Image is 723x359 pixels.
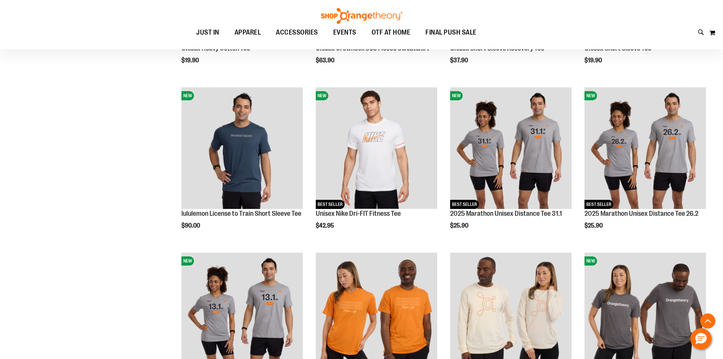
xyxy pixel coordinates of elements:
a: OTF AT HOME [364,24,418,41]
span: $25.90 [584,222,604,229]
span: FINAL PUSH SALE [425,24,477,41]
span: BEST SELLER [316,200,345,209]
span: JUST IN [196,24,219,41]
a: APPAREL [227,24,269,41]
span: $37.90 [450,57,469,64]
a: lululemon License to Train Short Sleeve Tee [181,210,301,217]
span: BEST SELLER [584,200,613,209]
a: ACCESSORIES [268,24,326,41]
a: 2025 Marathon Unisex Distance Tee 26.2 [584,210,698,217]
span: NEW [584,91,597,100]
span: NEW [181,91,194,100]
a: EVENTS [326,24,364,41]
img: Unisex Nike Dri-FIT Fitness Tee [316,87,437,209]
span: $90.00 [181,222,201,229]
a: Unisex Nike Dri-FIT Fitness Tee [316,210,401,217]
a: FINAL PUSH SALE [418,24,484,41]
a: JUST IN [189,24,227,41]
a: Unisex Nike Dri-FIT Fitness TeeNEWBEST SELLER [316,87,437,210]
span: ACCESSORIES [276,24,318,41]
button: Hello, have a question? Let’s chat. [690,328,712,350]
img: 2025 Marathon Unisex Distance Tee 26.2 [584,87,706,209]
img: 2025 Marathon Unisex Distance Tee 31.1 [450,87,572,209]
span: EVENTS [333,24,356,41]
div: product [178,84,307,248]
span: $25.90 [450,222,469,229]
span: $19.90 [584,57,603,64]
div: product [446,84,575,248]
span: $63.90 [316,57,336,64]
div: product [312,84,441,248]
a: lululemon License to Train Short Sleeve TeeNEW [181,87,303,210]
a: 2025 Marathon Unisex Distance Tee 26.2NEWBEST SELLER [584,87,706,210]
span: NEW [450,91,463,100]
span: OTF AT HOME [372,24,411,41]
span: NEW [316,91,328,100]
span: NEW [584,256,597,266]
div: product [581,84,710,248]
span: BEST SELLER [450,200,479,209]
span: $19.90 [181,57,200,64]
img: Shop Orangetheory [320,8,403,24]
a: 2025 Marathon Unisex Distance Tee 31.1NEWBEST SELLER [450,87,572,210]
img: lululemon License to Train Short Sleeve Tee [181,87,303,209]
span: $42.95 [316,222,335,229]
span: APPAREL [235,24,261,41]
span: NEW [181,256,194,266]
button: Back To Top [700,313,715,329]
a: 2025 Marathon Unisex Distance Tee 31.1 [450,210,562,217]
